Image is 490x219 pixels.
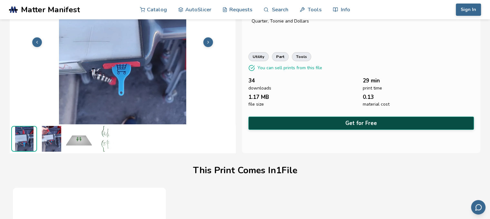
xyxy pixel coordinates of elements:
img: All_CartKey_Sizes_PIP_3D_Preview [93,126,119,152]
button: Sign In [456,4,481,16]
span: 29 min [363,78,380,84]
button: Send feedback via email [471,200,485,214]
span: file size [248,102,264,107]
p: You can sell prints from this file [257,64,322,71]
a: tools [292,52,311,61]
button: Get for Free [248,117,474,130]
h1: This Print Comes In 1 File [193,166,297,176]
span: Matter Manifest [21,5,80,14]
img: All_CartKey_Sizes_PIP_Print_Bed_Preview [66,126,92,152]
span: material cost [363,102,389,107]
span: 34 [248,78,255,84]
span: 0.13 [363,94,374,100]
a: part [272,52,289,61]
a: utility [248,52,269,61]
span: 1.17 MB [248,94,269,100]
span: print time [363,86,382,91]
span: downloads [248,86,271,91]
